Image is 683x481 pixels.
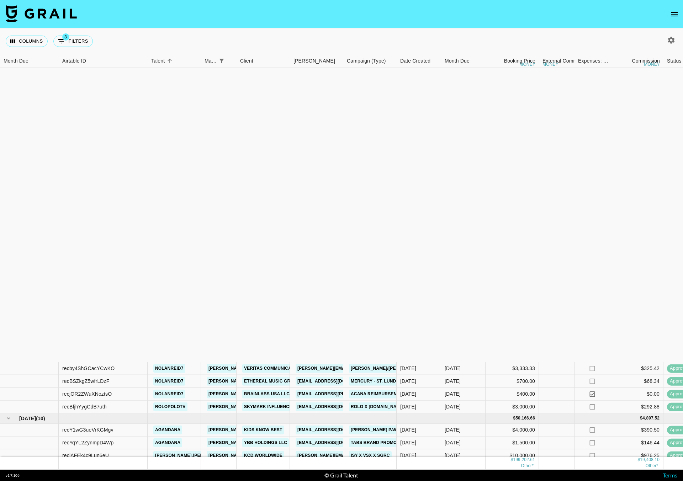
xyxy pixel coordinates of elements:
div: Airtable ID [59,54,148,68]
a: [PERSON_NAME][EMAIL_ADDRESS][DOMAIN_NAME] [296,451,412,460]
div: $ [511,457,513,463]
a: Isy x VSX x SGRC [349,451,392,460]
a: YBB Holdings LLC [242,438,289,447]
button: Show filters [217,56,227,66]
span: € 1,600.00, CA$ 36,797.46 [521,463,534,468]
a: agandana [153,438,182,447]
a: Ethereal Music Group Ltd. [242,377,312,386]
div: 7/7/2025 [400,439,416,446]
img: Grail Talent [6,5,77,22]
div: $325.42 [610,362,663,375]
div: Month Due [441,54,486,68]
div: $292.88 [610,401,663,413]
a: [PERSON_NAME][EMAIL_ADDRESS][DOMAIN_NAME] [207,438,323,447]
div: Airtable ID [62,54,86,68]
div: Aug '25 [445,403,461,410]
button: hide children [4,413,14,423]
a: nolanreid7 [153,377,185,386]
div: $ [640,415,642,421]
div: $390.50 [610,424,663,437]
div: $ [637,457,640,463]
button: Sort [227,56,237,66]
a: [EMAIL_ADDRESS][DOMAIN_NAME] [296,438,375,447]
div: recY1wG3ueVrKGMgv [62,426,113,433]
a: [PERSON_NAME][EMAIL_ADDRESS][DOMAIN_NAME] [207,402,323,411]
div: Aug '25 [445,365,461,372]
div: Date Created [400,54,430,68]
div: $700.00 [486,375,539,388]
a: rolopolotv [153,402,187,411]
div: recBSZkgZ5wfrLDzF [62,378,109,385]
div: Sep '25 [445,439,461,446]
a: agandana [153,426,182,434]
a: Mercury - St. Lundi [349,377,399,386]
div: Campaign (Type) [347,54,386,68]
div: recYqYL2ZynmpD4Wp [62,439,113,446]
div: Sep '25 [445,452,461,459]
div: $3,333.33 [486,362,539,375]
div: Booker [290,54,343,68]
a: Kids Know Best [242,426,284,434]
a: [PERSON_NAME]/[PERSON_NAME]'s [349,364,431,373]
div: 7/15/2025 [400,403,416,410]
button: Select columns [6,36,48,47]
div: Client [240,54,253,68]
div: Client [237,54,290,68]
a: Terms [663,472,677,479]
div: 6/27/2025 [400,365,416,372]
div: Status [667,54,682,68]
div: Talent [151,54,165,68]
a: KCD Worldwide [242,451,284,460]
div: Date Created [397,54,441,68]
div: Month Due [445,54,470,68]
a: Veritas Communications [242,364,306,373]
button: Show filters [53,36,93,47]
button: open drawer [667,7,682,21]
div: $68.34 [610,375,663,388]
div: recBfjhYygCdB7uth [62,403,107,410]
div: Manager [205,54,217,68]
div: money [542,62,558,66]
a: [PERSON_NAME] Paw Patrol [349,426,418,434]
div: reciAFEk4c9Lun6eU [62,452,109,459]
div: 8/27/2025 [400,390,416,397]
a: [PERSON_NAME][EMAIL_ADDRESS][DOMAIN_NAME] [207,364,323,373]
span: ( 10 ) [36,415,45,422]
span: [DATE] [19,415,36,422]
div: Commission [632,54,660,68]
div: 8/22/2025 [400,378,416,385]
div: recjOR2ZWuXNoztsO [62,390,112,397]
div: $400.00 [486,388,539,401]
a: nolanreid7 [153,364,185,373]
div: v 1.7.106 [6,473,20,478]
div: External Commission [542,54,591,68]
div: $4,000.00 [486,424,539,437]
a: Tabs Brand Promo [349,438,399,447]
div: $10,000.00 [486,449,539,462]
a: [EMAIL_ADDRESS][PERSON_NAME][DOMAIN_NAME] [296,390,412,399]
a: [PERSON_NAME].[PERSON_NAME] [153,451,231,460]
div: 19,408.10 [640,457,660,463]
div: $3,000.00 [486,401,539,413]
div: © Grail Talent [324,472,358,479]
a: Rolo x [DOMAIN_NAME] [349,402,406,411]
a: nolanreid7 [153,390,185,399]
div: Expenses: Remove Commission? [575,54,610,68]
div: Aug '25 [445,378,461,385]
div: $976.25 [610,449,663,462]
div: Campaign (Type) [343,54,397,68]
div: Aug '25 [445,390,461,397]
a: [PERSON_NAME][EMAIL_ADDRESS][DOMAIN_NAME] [207,426,323,434]
div: 7/21/2025 [400,426,416,433]
span: 3 [62,33,69,41]
button: Sort [165,56,175,66]
div: money [519,62,535,66]
a: [EMAIL_ADDRESS][DOMAIN_NAME] [296,426,375,434]
div: Manager [201,54,237,68]
div: Talent [148,54,201,68]
div: $ [513,415,515,421]
div: 1 active filter [217,56,227,66]
div: [PERSON_NAME] [293,54,335,68]
a: [PERSON_NAME][EMAIL_ADDRESS][DOMAIN_NAME] [207,390,323,399]
div: money [644,62,660,66]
